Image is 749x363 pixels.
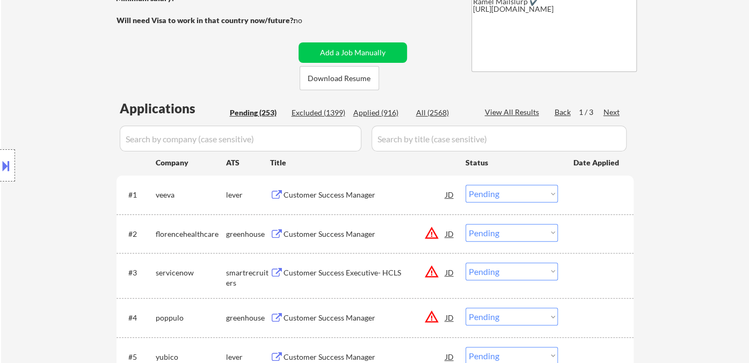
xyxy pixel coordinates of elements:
[128,352,147,362] div: #5
[226,229,270,239] div: greenhouse
[156,267,226,278] div: servicenow
[603,107,621,118] div: Next
[300,66,379,90] button: Download Resume
[466,153,558,172] div: Status
[117,16,295,25] strong: Will need Visa to work in that country now/future?:
[226,267,270,288] div: smartrecruiters
[292,107,345,118] div: Excluded (1399)
[555,107,572,118] div: Back
[226,190,270,200] div: lever
[573,157,621,168] div: Date Applied
[128,267,147,278] div: #3
[424,226,439,241] button: warning_amber
[283,352,446,362] div: Customer Success Manager
[445,308,455,327] div: JD
[230,107,283,118] div: Pending (253)
[299,42,407,63] button: Add a Job Manually
[485,107,542,118] div: View All Results
[294,15,324,26] div: no
[128,313,147,323] div: #4
[424,264,439,279] button: warning_amber
[270,157,455,168] div: Title
[353,107,407,118] div: Applied (916)
[283,229,446,239] div: Customer Success Manager
[226,352,270,362] div: lever
[445,224,455,243] div: JD
[445,185,455,204] div: JD
[372,126,627,151] input: Search by title (case sensitive)
[283,313,446,323] div: Customer Success Manager
[283,267,446,278] div: Customer Success Executive- HCLS
[283,190,446,200] div: Customer Success Manager
[226,313,270,323] div: greenhouse
[120,126,361,151] input: Search by company (case sensitive)
[416,107,470,118] div: All (2568)
[156,352,226,362] div: yubico
[424,309,439,324] button: warning_amber
[445,263,455,282] div: JD
[156,313,226,323] div: poppulo
[226,157,270,168] div: ATS
[579,107,603,118] div: 1 / 3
